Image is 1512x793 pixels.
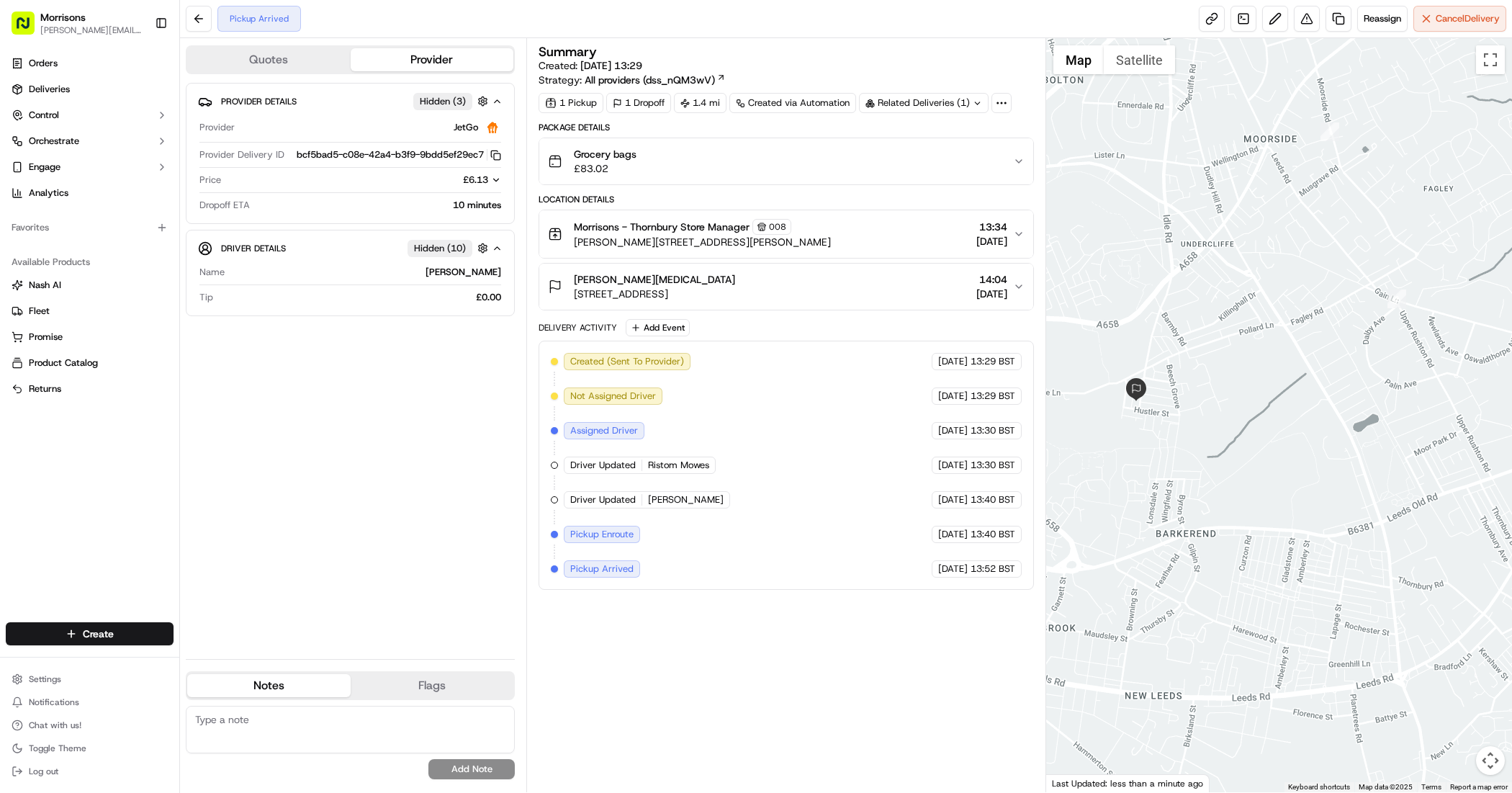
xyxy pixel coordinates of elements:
[769,221,786,233] span: 008
[938,459,968,472] span: [DATE]
[648,459,709,472] span: Ristom Mowes
[574,147,636,161] span: Grocery bags
[29,209,110,223] span: Knowledge Base
[40,10,86,24] span: Morrisons
[454,121,478,134] span: JetGo
[971,424,1015,437] span: 13:30 BST
[221,243,286,254] span: Driver Details
[199,121,235,134] span: Provider
[29,279,61,292] span: Nash AI
[136,209,231,223] span: API Documentation
[198,89,503,113] button: Provider DetailsHidden (3)
[29,720,81,731] span: Chat with us!
[14,210,26,222] div: 📗
[187,674,351,697] button: Notes
[570,424,638,437] span: Assigned Driver
[29,382,61,395] span: Returns
[1421,783,1441,791] a: Terms (opens in new tab)
[256,199,501,212] div: 10 minutes
[6,326,174,349] button: Promise
[574,235,831,249] span: [PERSON_NAME][STREET_ADDRESS][PERSON_NAME]
[539,264,1033,310] button: [PERSON_NAME][MEDICAL_DATA][STREET_ADDRESS]14:04[DATE]
[37,93,259,108] input: Got a question? Start typing here...
[12,305,168,318] a: Fleet
[971,390,1015,403] span: 13:29 BST
[29,57,58,70] span: Orders
[6,182,174,205] a: Analytics
[585,73,726,87] a: All providers (dss_nQM3wV)
[122,210,133,222] div: 💻
[199,148,284,161] span: Provider Delivery ID
[219,291,501,304] div: £0.00
[1387,290,1406,308] div: 2
[971,493,1015,506] span: 13:40 BST
[12,279,168,292] a: Nash AI
[1320,122,1339,141] div: 1
[12,357,168,369] a: Product Catalog
[6,715,174,735] button: Chat with us!
[539,210,1033,258] button: Morrisons - Thornbury Store Manager008[PERSON_NAME][STREET_ADDRESS][PERSON_NAME]13:34[DATE]
[6,669,174,689] button: Settings
[6,104,174,127] button: Control
[1436,12,1500,25] span: Cancel Delivery
[648,493,724,506] span: [PERSON_NAME]
[420,95,466,108] span: Hidden ( 3 )
[539,122,1034,133] div: Package Details
[1364,12,1401,25] span: Reassign
[938,390,968,403] span: [DATE]
[574,287,735,301] span: [STREET_ADDRESS]
[29,83,70,96] span: Deliveries
[199,291,213,304] span: Tip
[971,459,1015,472] span: 13:30 BST
[938,424,968,437] span: [DATE]
[413,92,492,110] button: Hidden (3)
[29,696,79,708] span: Notifications
[539,93,603,113] div: 1 Pickup
[29,357,98,369] span: Product Catalog
[221,96,297,107] span: Provider Details
[580,59,642,72] span: [DATE] 13:29
[976,287,1007,301] span: [DATE]
[971,355,1015,368] span: 13:29 BST
[539,45,597,58] h3: Summary
[40,24,143,36] span: [PERSON_NAME][EMAIL_ADDRESS][PERSON_NAME][DOMAIN_NAME]
[14,14,43,43] img: Nash
[6,351,174,375] button: Product Catalog
[539,58,642,73] span: Created:
[187,48,351,71] button: Quotes
[199,266,225,279] span: Name
[626,319,690,336] button: Add Event
[938,355,968,368] span: [DATE]
[29,766,58,777] span: Log out
[49,138,236,152] div: Start new chat
[539,138,1033,184] button: Grocery bags£83.02
[297,148,501,161] button: bcf5bad5-c08e-42a4-b3f9-9bdd5ef29ec7
[570,459,636,472] span: Driver Updated
[6,130,174,153] button: Orchestrate
[1357,6,1408,32] button: Reassign
[971,528,1015,541] span: 13:40 BST
[351,48,514,71] button: Provider
[574,272,735,287] span: [PERSON_NAME][MEDICAL_DATA]
[29,743,86,754] span: Toggle Theme
[1288,782,1350,792] button: Keyboard shortcuts
[29,305,50,318] span: Fleet
[6,738,174,758] button: Toggle Theme
[1450,783,1508,791] a: Report a map error
[116,203,237,229] a: 💻API Documentation
[29,187,68,200] span: Analytics
[570,390,656,403] span: Not Assigned Driver
[976,220,1007,234] span: 13:34
[463,174,488,186] span: £6.13
[570,563,634,575] span: Pickup Arrived
[971,563,1015,575] span: 13:52 BST
[976,234,1007,248] span: [DATE]
[1053,45,1104,74] button: Show street map
[6,274,174,297] button: Nash AI
[1050,774,1097,792] a: Open this area in Google Maps (opens a new window)
[6,216,174,239] div: Favorites
[6,52,174,75] a: Orders
[374,174,501,187] button: £6.13
[606,93,671,113] div: 1 Dropoff
[539,322,617,333] div: Delivery Activity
